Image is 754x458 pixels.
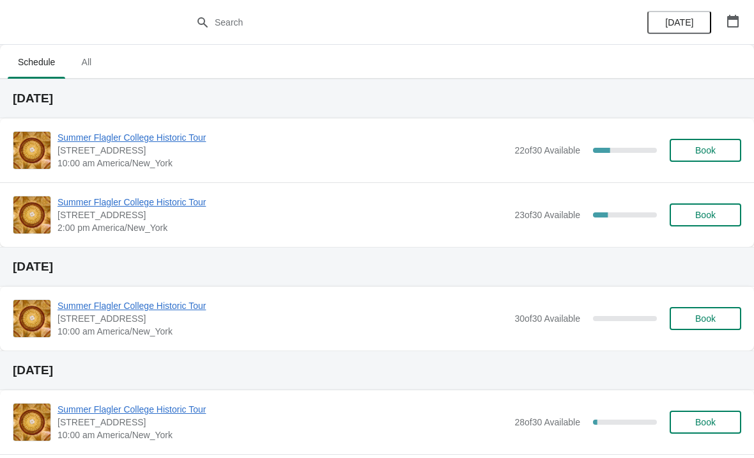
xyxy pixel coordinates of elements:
img: Summer Flagler College Historic Tour | 74 King Street, St. Augustine, FL, USA | 10:00 am America/... [13,300,50,337]
span: 22 of 30 Available [514,145,580,155]
h2: [DATE] [13,364,741,377]
span: 2:00 pm America/New_York [58,221,508,234]
span: All [70,51,102,74]
span: Summer Flagler College Historic Tour [58,131,508,144]
span: 23 of 30 Available [514,210,580,220]
span: Schedule [8,51,65,74]
button: Book [670,203,741,226]
span: [STREET_ADDRESS] [58,416,508,429]
button: Book [670,307,741,330]
span: Book [695,313,716,324]
h2: [DATE] [13,260,741,273]
span: Book [695,210,716,220]
img: Summer Flagler College Historic Tour | 74 King Street, St. Augustine, FL, USA | 10:00 am America/... [13,132,50,169]
img: Summer Flagler College Historic Tour | 74 King Street, St. Augustine, FL, USA | 10:00 am America/... [13,404,50,441]
span: Book [695,417,716,427]
span: 28 of 30 Available [514,417,580,427]
button: Book [670,139,741,162]
span: Summer Flagler College Historic Tour [58,403,508,416]
span: [DATE] [665,17,693,28]
span: Book [695,145,716,155]
span: 30 of 30 Available [514,313,580,324]
span: [STREET_ADDRESS] [58,209,508,221]
span: Summer Flagler College Historic Tour [58,299,508,312]
span: Summer Flagler College Historic Tour [58,196,508,209]
img: Summer Flagler College Historic Tour | 74 King Street, St. Augustine, FL, USA | 2:00 pm America/N... [13,196,50,233]
span: [STREET_ADDRESS] [58,144,508,157]
button: [DATE] [647,11,711,34]
button: Book [670,411,741,434]
span: [STREET_ADDRESS] [58,312,508,325]
h2: [DATE] [13,92,741,105]
span: 10:00 am America/New_York [58,325,508,338]
input: Search [214,11,565,34]
span: 10:00 am America/New_York [58,429,508,441]
span: 10:00 am America/New_York [58,157,508,170]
